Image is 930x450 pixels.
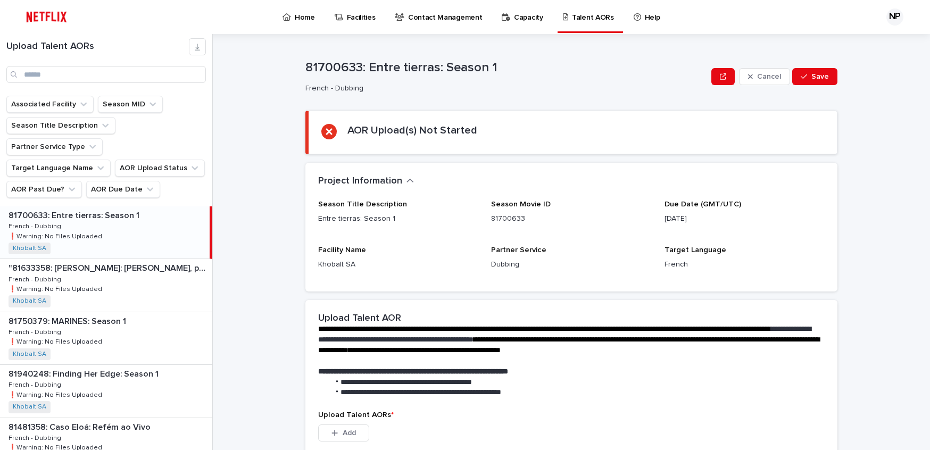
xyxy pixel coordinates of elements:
button: Associated Facility [6,96,94,113]
a: Khobalt SA [13,245,46,252]
span: Season Movie ID [491,201,551,208]
span: Target Language [665,246,726,254]
p: ❗️Warning: No Files Uploaded [9,389,104,399]
p: 81700633 [491,213,651,224]
p: Dubbing [491,259,651,270]
p: [DATE] [665,213,825,224]
span: Facility Name [318,246,366,254]
p: ❗️Warning: No Files Uploaded [9,336,104,346]
span: Partner Service [491,246,546,254]
a: Khobalt SA [13,351,46,358]
p: ❗️Warning: No Files Uploaded [9,284,104,293]
button: Season Title Description [6,117,115,134]
p: 81700633: Entre tierras: Season 1 [305,60,707,76]
img: ifQbXi3ZQGMSEF7WDB7W [21,6,72,28]
button: AOR Upload Status [115,160,205,177]
a: Khobalt SA [13,403,46,411]
p: French - Dubbing [9,432,63,442]
h2: Project Information [318,176,402,187]
span: Add [343,429,356,437]
span: Due Date (GMT/UTC) [665,201,741,208]
p: 81750379: MARINES: Season 1 [9,314,128,327]
button: Project Information [318,176,414,187]
p: French - Dubbing [9,327,63,336]
button: Add [318,424,369,441]
button: Cancel [739,68,790,85]
p: Khobalt SA [318,259,478,270]
p: "81633358: Juan Gabriel: Debo, puedo y quiero: Limited Series" [9,261,210,273]
span: Save [811,73,829,80]
p: 81940248: Finding Her Edge: Season 1 [9,367,161,379]
a: Khobalt SA [13,297,46,305]
button: Target Language Name [6,160,111,177]
button: Partner Service Type [6,138,103,155]
h2: Upload Talent AOR [318,313,401,324]
p: French - Dubbing [305,84,703,93]
p: French - Dubbing [9,379,63,389]
p: French - Dubbing [9,274,63,284]
span: Cancel [757,73,781,80]
button: Season MID [98,96,163,113]
p: 81481358: Caso Eloá: Refém ao Vivo [9,420,153,432]
p: ❗️Warning: No Files Uploaded [9,231,104,240]
h1: Upload Talent AORs [6,41,189,53]
button: Save [792,68,837,85]
span: Season Title Description [318,201,407,208]
p: 81700633: Entre tierras: Season 1 [9,209,142,221]
h2: AOR Upload(s) Not Started [347,124,477,137]
p: French [665,259,825,270]
p: French - Dubbing [9,221,63,230]
button: AOR Past Due? [6,181,82,198]
button: AOR Due Date [86,181,160,198]
span: Upload Talent AORs [318,411,394,419]
div: NP [886,9,903,26]
p: Entre tierras: Season 1 [318,213,478,224]
input: Search [6,66,206,83]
